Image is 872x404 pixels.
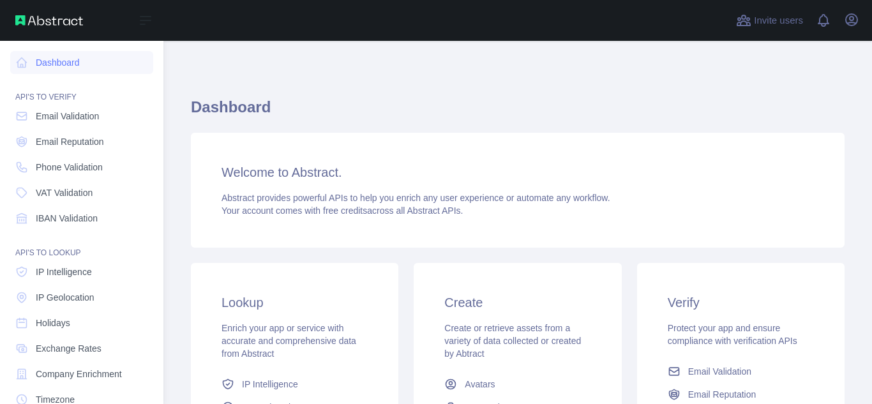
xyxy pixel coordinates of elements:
span: VAT Validation [36,186,93,199]
a: IP Geolocation [10,286,153,309]
span: IBAN Validation [36,212,98,225]
a: IP Intelligence [10,260,153,283]
a: Company Enrichment [10,363,153,385]
span: Email Reputation [36,135,104,148]
div: API'S TO VERIFY [10,77,153,102]
a: Email Reputation [10,130,153,153]
span: free credits [323,206,367,216]
a: Dashboard [10,51,153,74]
span: Enrich your app or service with accurate and comprehensive data from Abstract [222,323,356,359]
h3: Verify [668,294,814,311]
span: Abstract provides powerful APIs to help you enrich any user experience or automate any workflow. [222,193,610,203]
h3: Welcome to Abstract. [222,163,814,181]
a: IP Intelligence [216,373,373,396]
span: Email Reputation [688,388,756,401]
img: Abstract API [15,15,83,26]
h1: Dashboard [191,97,845,128]
span: Holidays [36,317,70,329]
span: Protect your app and ensure compliance with verification APIs [668,323,797,346]
span: Company Enrichment [36,368,122,380]
a: Phone Validation [10,156,153,179]
span: IP Intelligence [36,266,92,278]
span: Exchange Rates [36,342,101,355]
span: Invite users [754,13,803,28]
a: Holidays [10,311,153,334]
span: Phone Validation [36,161,103,174]
a: Exchange Rates [10,337,153,360]
a: Avatars [439,373,596,396]
span: IP Intelligence [242,378,298,391]
div: API'S TO LOOKUP [10,232,153,258]
a: VAT Validation [10,181,153,204]
h3: Lookup [222,294,368,311]
span: IP Geolocation [36,291,94,304]
span: Your account comes with across all Abstract APIs. [222,206,463,216]
span: Email Validation [688,365,751,378]
span: Email Validation [36,110,99,123]
span: Avatars [465,378,495,391]
button: Invite users [733,10,806,31]
a: IBAN Validation [10,207,153,230]
span: Create or retrieve assets from a variety of data collected or created by Abtract [444,323,581,359]
a: Email Validation [663,360,819,383]
h3: Create [444,294,590,311]
a: Email Validation [10,105,153,128]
